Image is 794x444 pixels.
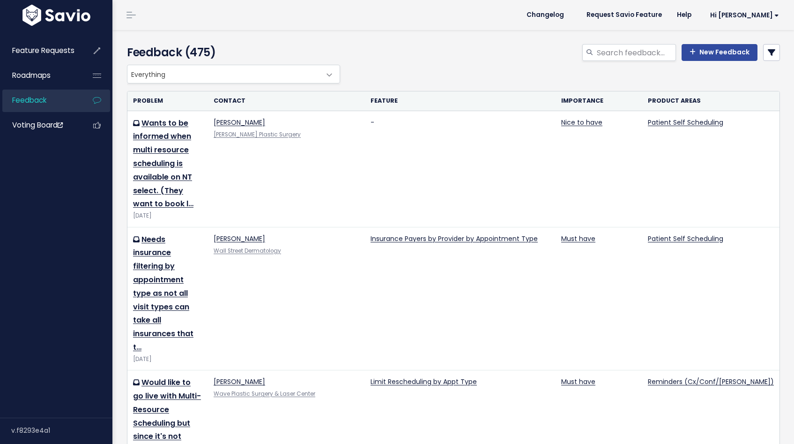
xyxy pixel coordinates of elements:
[127,65,340,83] span: Everything
[12,120,63,130] span: Voting Board
[682,44,757,61] a: New Feedback
[561,118,602,127] a: Nice to have
[214,234,265,243] a: [PERSON_NAME]
[2,40,78,61] a: Feature Requests
[648,234,723,243] a: Patient Self Scheduling
[208,91,365,111] th: Contact
[11,418,112,443] div: v.f8293e4a1
[12,95,46,105] span: Feedback
[596,44,676,61] input: Search feedback...
[133,234,193,353] a: Needs insurance filtering by appointment type as not all visit types can take all insurances that t…
[214,247,281,255] a: Wall Street Dermatology
[365,91,556,111] th: Feature
[556,91,642,111] th: Importance
[133,211,202,221] div: [DATE]
[12,70,51,80] span: Roadmaps
[699,8,787,23] a: Hi [PERSON_NAME]
[371,234,538,243] a: Insurance Payers by Provider by Appointment Type
[561,234,595,243] a: Must have
[2,114,78,136] a: Voting Board
[669,8,699,22] a: Help
[214,131,301,138] a: [PERSON_NAME] Plastic Surgery
[710,12,779,19] span: Hi [PERSON_NAME]
[527,12,564,18] span: Changelog
[12,45,74,55] span: Feature Requests
[561,377,595,386] a: Must have
[127,65,321,83] span: Everything
[371,377,477,386] a: Limit Rescheduling by Appt Type
[2,90,78,111] a: Feedback
[214,118,265,127] a: [PERSON_NAME]
[648,118,723,127] a: Patient Self Scheduling
[365,111,556,227] td: -
[127,44,335,61] h4: Feedback (475)
[642,91,779,111] th: Product Areas
[2,65,78,86] a: Roadmaps
[127,91,208,111] th: Problem
[133,118,193,210] a: Wants to be informed when multi resource scheduling is available on NT select. (They want to book l…
[214,377,265,386] a: [PERSON_NAME]
[214,390,315,398] a: Wave Plastic Surgery & Laser Center
[648,377,774,386] a: Reminders (Cx/Conf/[PERSON_NAME])
[579,8,669,22] a: Request Savio Feature
[20,5,93,26] img: logo-white.9d6f32f41409.svg
[133,354,202,364] div: [DATE]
